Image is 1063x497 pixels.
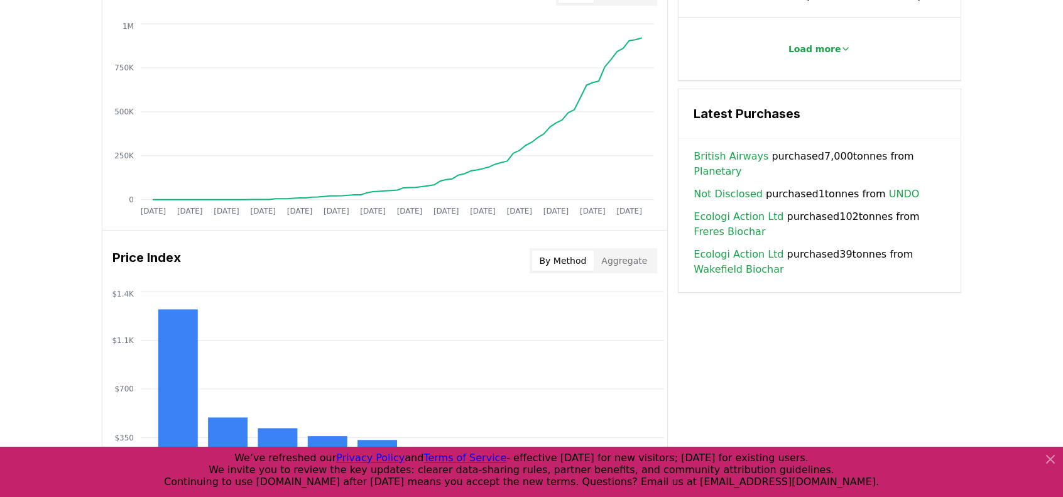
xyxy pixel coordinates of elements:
tspan: $1.1K [112,336,134,345]
tspan: [DATE] [287,207,313,216]
tspan: [DATE] [177,207,203,216]
span: purchased 39 tonnes from [694,247,946,277]
tspan: [DATE] [324,207,349,216]
button: By Method [532,251,594,271]
p: Load more [788,43,841,55]
tspan: [DATE] [214,207,239,216]
tspan: [DATE] [141,207,166,216]
tspan: 0 [129,195,134,204]
tspan: [DATE] [361,207,386,216]
a: Not Disclosed [694,187,763,202]
tspan: 500K [114,107,134,116]
h3: Latest Purchases [694,104,946,123]
tspan: [DATE] [251,207,276,216]
a: UNDO [889,187,920,202]
tspan: [DATE] [507,207,533,216]
tspan: [DATE] [617,207,643,216]
tspan: $350 [114,434,134,442]
tspan: 750K [114,63,134,72]
span: purchased 102 tonnes from [694,209,946,239]
button: Load more [778,36,861,62]
tspan: [DATE] [433,207,459,216]
button: Aggregate [594,251,655,271]
span: purchased 1 tonnes from [694,187,919,202]
tspan: [DATE] [470,207,496,216]
a: Wakefield Biochar [694,262,783,277]
a: Ecologi Action Ltd [694,209,783,224]
a: Planetary [694,164,741,179]
tspan: 1M [123,22,134,31]
tspan: $1.4K [112,290,134,298]
a: British Airways [694,149,768,164]
h3: Price Index [112,248,181,273]
a: Ecologi Action Ltd [694,247,783,262]
tspan: [DATE] [397,207,423,216]
a: Freres Biochar [694,224,765,239]
tspan: [DATE] [543,207,569,216]
tspan: 250K [114,151,134,160]
span: purchased 7,000 tonnes from [694,149,946,179]
tspan: $700 [114,385,134,393]
tspan: [DATE] [580,207,606,216]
